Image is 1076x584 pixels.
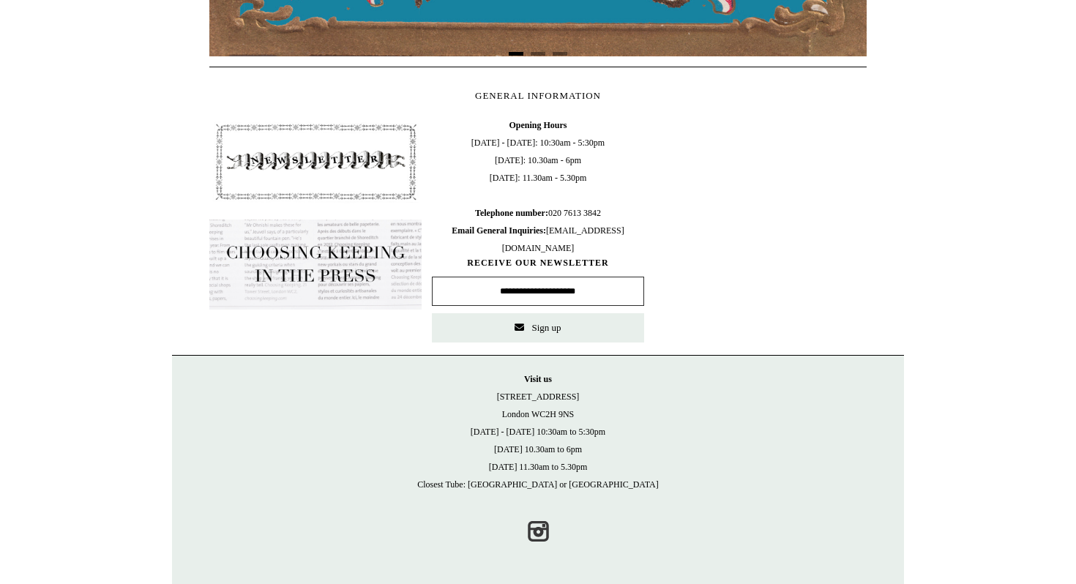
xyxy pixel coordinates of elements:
[209,116,422,207] img: pf-4db91bb9--1305-Newsletter-Button_1200x.jpg
[432,313,644,342] button: Sign up
[545,208,548,218] b: :
[475,208,548,218] b: Telephone number
[452,225,546,236] b: Email General Inquiries:
[509,120,567,130] b: Opening Hours
[432,257,644,269] span: RECEIVE OUR NEWSLETTER
[531,52,545,56] button: Page 2
[531,322,561,333] span: Sign up
[209,220,422,310] img: pf-635a2b01-aa89-4342-bbcd-4371b60f588c--In-the-press-Button_1200x.jpg
[524,374,552,384] strong: Visit us
[654,116,867,336] iframe: google_map
[522,515,554,547] a: Instagram
[452,225,624,253] span: [EMAIL_ADDRESS][DOMAIN_NAME]
[553,52,567,56] button: Page 3
[432,116,644,257] span: [DATE] - [DATE]: 10:30am - 5:30pm [DATE]: 10.30am - 6pm [DATE]: 11.30am - 5.30pm 020 7613 3842
[475,90,601,101] span: GENERAL INFORMATION
[187,370,889,493] p: [STREET_ADDRESS] London WC2H 9NS [DATE] - [DATE] 10:30am to 5:30pm [DATE] 10.30am to 6pm [DATE] 1...
[509,52,523,56] button: Page 1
